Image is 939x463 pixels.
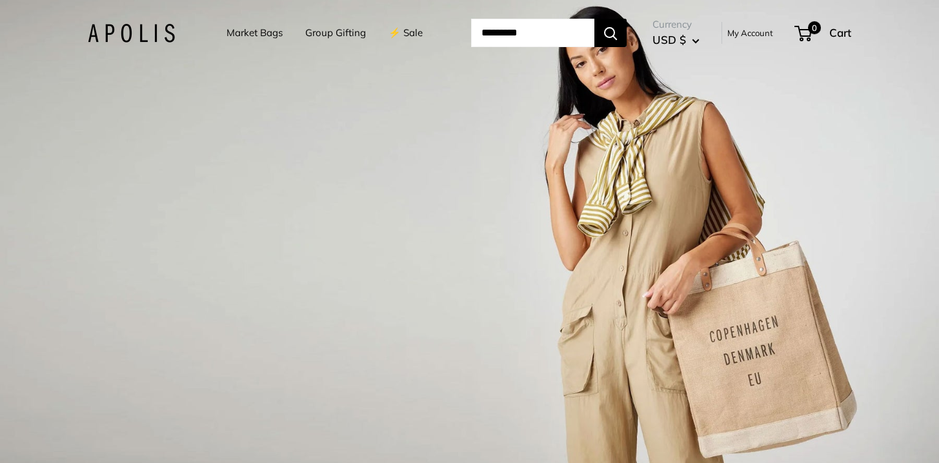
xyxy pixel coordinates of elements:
[829,26,851,39] span: Cart
[227,24,283,42] a: Market Bags
[471,19,594,47] input: Search...
[652,33,686,46] span: USD $
[594,19,627,47] button: Search
[727,25,773,41] a: My Account
[652,15,700,34] span: Currency
[796,23,851,43] a: 0 Cart
[88,24,175,43] img: Apolis
[808,21,821,34] span: 0
[652,30,700,50] button: USD $
[389,24,423,42] a: ⚡️ Sale
[305,24,366,42] a: Group Gifting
